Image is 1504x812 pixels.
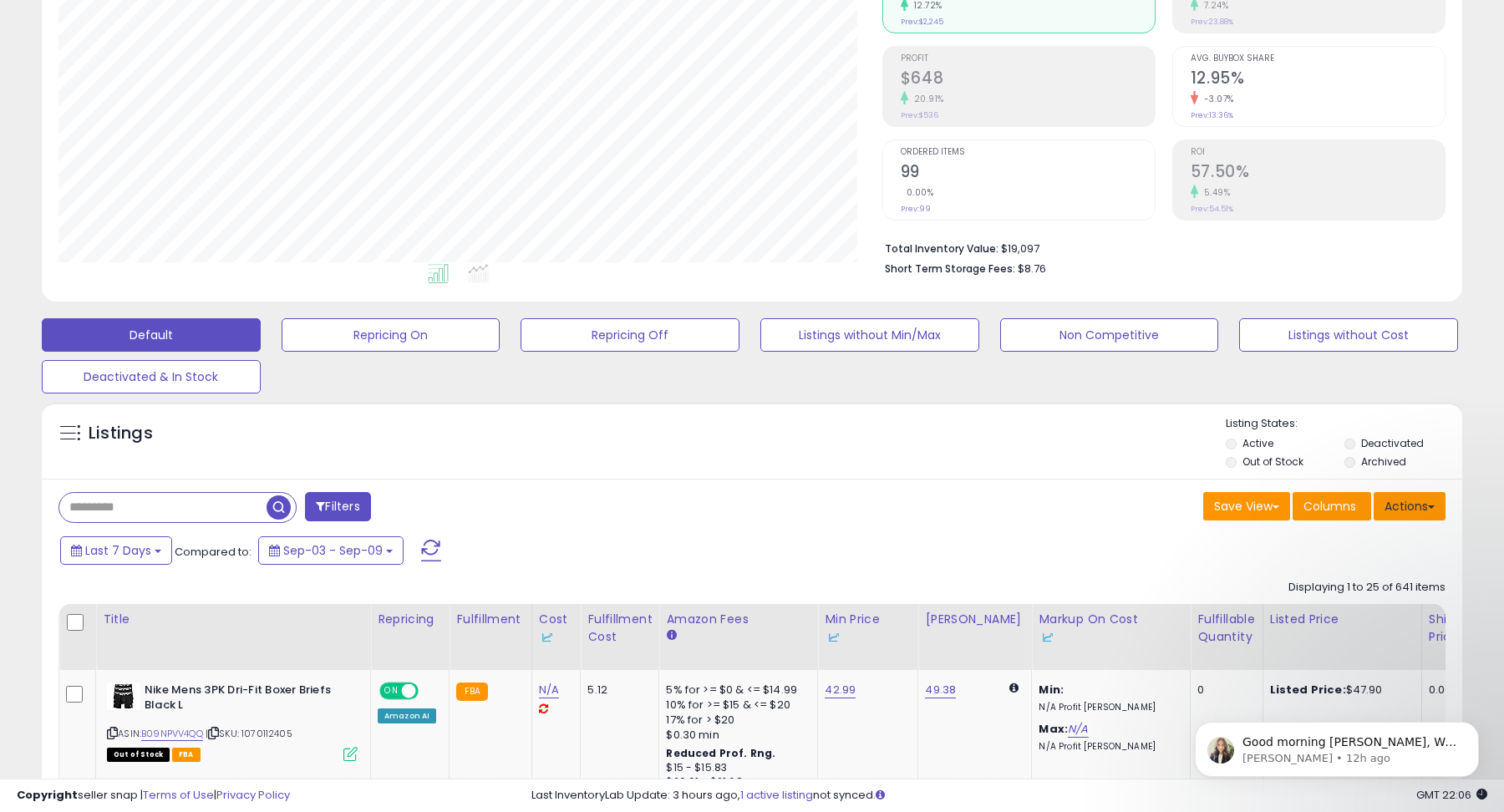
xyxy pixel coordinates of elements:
[901,148,1155,157] span: Ordered Items
[378,611,442,628] div: Repricing
[1191,204,1233,214] small: Prev: 54.51%
[1429,683,1456,698] div: 0.00
[416,683,443,698] span: OFF
[145,683,348,718] b: Nike Mens 3PK Dri-Fit Boxer Briefs Black L
[666,761,805,775] div: $15 - $15.83
[1191,17,1233,27] small: Prev: 23.88%
[1191,148,1445,157] span: ROI
[1293,492,1371,520] button: Columns
[885,261,1015,276] b: Short Term Storage Fees:
[1270,611,1415,628] div: Listed Price
[1191,54,1445,63] span: Avg. Buybox Share
[1197,683,1249,698] div: 0
[456,683,487,701] small: FBA
[305,492,370,521] button: Filters
[1288,580,1446,596] div: Displaying 1 to 25 of 641 items
[666,698,805,713] div: 10% for >= $15 & <= $20
[381,683,402,698] span: ON
[42,360,261,393] button: Deactivated & In Stock
[1191,162,1445,185] h2: 57.50%
[1303,498,1356,515] span: Columns
[1270,682,1346,698] b: Listed Price:
[901,204,931,214] small: Prev: 99
[1226,416,1461,432] p: Listing States:
[107,683,140,710] img: 31GO+RSDCEL._SL40_.jpg
[103,611,363,628] div: Title
[901,54,1155,63] span: Profit
[908,93,944,105] small: 20.91%
[378,708,436,723] div: Amazon AI
[1018,261,1046,277] span: $8.76
[901,69,1155,91] h2: $648
[825,611,911,646] div: Min Price
[1198,93,1234,105] small: -3.07%
[282,318,500,352] button: Repricing On
[825,628,911,646] div: Some or all of the values in this column are provided from Inventory Lab.
[60,536,172,565] button: Last 7 Days
[17,788,290,804] div: seller snap | |
[1039,611,1183,646] div: Markup on Cost
[1270,683,1409,698] div: $47.90
[1039,628,1183,646] div: Some or all of the values in this column are provided from Inventory Lab.
[539,628,574,646] div: Some or all of the values in this column are provided from Inventory Lab.
[539,629,556,646] img: InventoryLab Logo
[531,788,1487,804] div: Last InventoryLab Update: 3 hours ago, not synced.
[1039,702,1177,713] p: N/A Profit [PERSON_NAME]
[1000,318,1219,352] button: Non Competitive
[1361,454,1406,469] label: Archived
[901,186,934,199] small: 0.00%
[283,542,383,559] span: Sep-03 - Sep-09
[666,746,775,760] b: Reduced Prof. Rng.
[885,241,998,256] b: Total Inventory Value:
[17,787,78,803] strong: Copyright
[587,611,652,646] div: Fulfillment Cost
[1191,69,1445,91] h2: 12.95%
[901,110,938,120] small: Prev: $536
[1039,629,1055,646] img: InventoryLab Logo
[760,318,979,352] button: Listings without Min/Max
[1242,436,1273,450] label: Active
[1032,604,1191,670] th: The percentage added to the cost of goods (COGS) that forms the calculator for Min & Max prices.
[740,787,813,803] a: 1 active listing
[1242,454,1303,469] label: Out of Stock
[1039,741,1177,753] p: N/A Profit [PERSON_NAME]
[825,629,841,646] img: InventoryLab Logo
[1239,318,1458,352] button: Listings without Cost
[1039,682,1064,698] b: Min:
[172,748,201,762] span: FBA
[901,162,1155,185] h2: 99
[539,611,574,646] div: Cost
[1198,186,1231,199] small: 5.49%
[1039,721,1068,737] b: Max:
[666,611,810,628] div: Amazon Fees
[666,728,805,743] div: $0.30 min
[42,318,261,352] button: Default
[1068,721,1088,738] a: N/A
[1203,492,1290,520] button: Save View
[258,536,404,565] button: Sep-03 - Sep-09
[107,683,358,760] div: ASIN:
[825,682,856,698] a: 42.99
[1197,611,1255,646] div: Fulfillable Quantity
[1361,436,1424,450] label: Deactivated
[456,611,524,628] div: Fulfillment
[925,611,1024,628] div: [PERSON_NAME]
[1170,687,1504,804] iframe: Intercom notifications message
[666,713,805,728] div: 17% for > $20
[521,318,739,352] button: Repricing Off
[143,787,214,803] a: Terms of Use
[206,727,292,740] span: | SKU: 1070112405
[587,683,646,698] div: 5.12
[885,237,1433,257] li: $19,097
[1429,611,1462,646] div: Ship Price
[539,682,559,698] a: N/A
[901,17,943,27] small: Prev: $2,245
[1374,492,1446,520] button: Actions
[107,748,170,762] span: All listings that are currently out of stock and unavailable for purchase on Amazon
[216,787,290,803] a: Privacy Policy
[925,682,956,698] a: 49.38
